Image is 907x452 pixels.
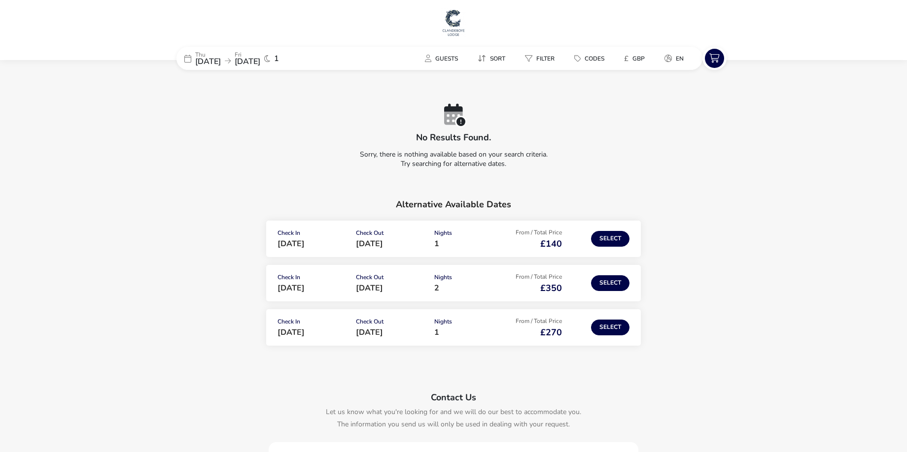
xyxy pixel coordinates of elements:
[356,283,383,293] span: [DATE]
[278,238,305,249] span: [DATE]
[624,54,628,64] i: £
[278,274,348,284] p: Check In
[356,327,383,338] span: [DATE]
[278,327,305,338] span: [DATE]
[278,319,348,328] p: Check In
[566,51,612,65] button: Codes
[195,52,221,58] p: Thu
[176,47,324,70] div: Thu[DATE]Fri[DATE]1
[434,274,494,284] p: Nights
[274,385,633,406] h2: Contact Us
[591,320,629,335] button: Select
[235,52,260,58] p: Fri
[356,319,426,328] p: Check Out
[195,56,221,67] span: [DATE]
[266,192,641,221] h2: Alternative Available Dates
[356,238,383,249] span: [DATE]
[235,56,260,67] span: [DATE]
[176,142,731,172] p: Sorry, there is nothing available based on your search criteria. Try searching for alternative da...
[274,55,279,63] span: 1
[434,230,494,240] p: Nights
[434,283,439,293] span: 2
[434,327,439,338] span: 1
[356,274,426,284] p: Check Out
[517,51,566,65] naf-pibe-menu-bar-item: Filter
[566,51,616,65] naf-pibe-menu-bar-item: Codes
[540,282,562,294] span: £350
[517,51,562,65] button: Filter
[502,229,561,239] p: From / Total Price
[274,406,633,418] p: Let us know what you're looking for and we will do our best to accommodate you.
[470,51,513,65] button: Sort
[536,55,555,63] span: Filter
[632,55,645,63] span: GBP
[657,51,696,65] naf-pibe-menu-bar-item: en
[616,51,653,65] button: £GBP
[417,51,470,65] naf-pibe-menu-bar-item: Guests
[657,51,692,65] button: en
[416,131,491,143] h2: No results found.
[676,55,684,63] span: en
[470,51,517,65] naf-pibe-menu-bar-item: Sort
[356,230,426,240] p: Check Out
[417,51,466,65] button: Guests
[434,319,494,328] p: Nights
[278,283,305,293] span: [DATE]
[502,318,561,328] p: From / Total Price
[616,51,657,65] naf-pibe-menu-bar-item: £GBP
[278,230,348,240] p: Check In
[585,55,604,63] span: Codes
[540,238,562,250] span: £140
[591,275,629,291] button: Select
[441,8,466,37] img: Main Website
[434,238,439,249] span: 1
[502,274,561,284] p: From / Total Price
[591,231,629,247] button: Select
[274,418,633,430] p: The information you send us will only be used in dealing with your request.
[540,326,562,338] span: £270
[490,55,505,63] span: Sort
[435,55,458,63] span: Guests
